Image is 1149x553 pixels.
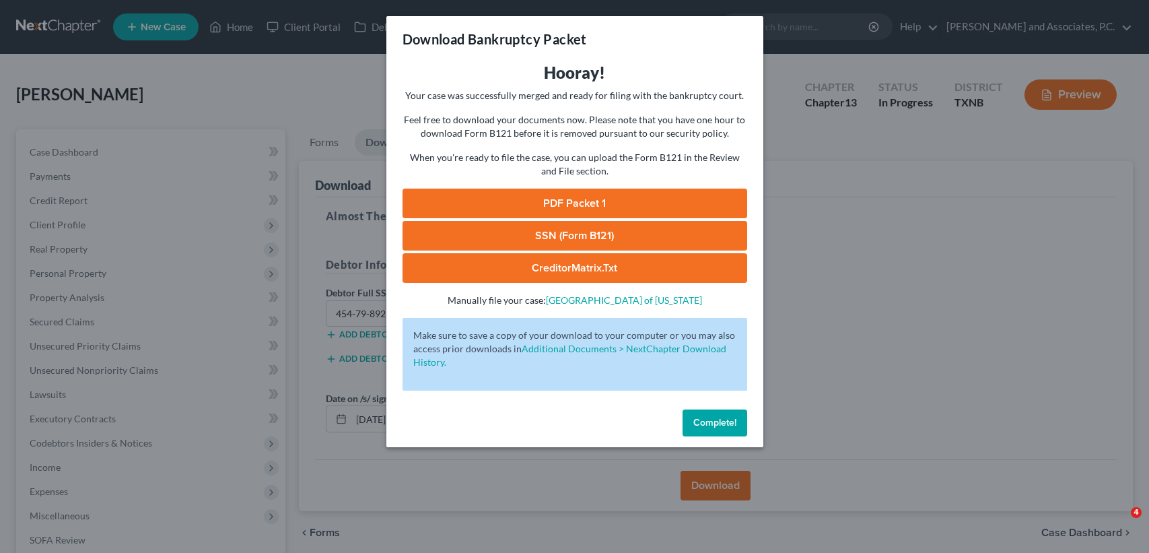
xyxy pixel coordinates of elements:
[403,113,747,140] p: Feel free to download your documents now. Please note that you have one hour to download Form B12...
[1103,507,1136,540] iframe: Intercom live chat
[413,329,736,369] p: Make sure to save a copy of your download to your computer or you may also access prior downloads in
[683,410,747,436] button: Complete!
[403,151,747,178] p: When you're ready to file the case, you can upload the Form B121 in the Review and File section.
[403,253,747,283] a: CreditorMatrix.txt
[1131,507,1142,518] span: 4
[693,417,736,428] span: Complete!
[546,294,702,306] a: [GEOGRAPHIC_DATA] of [US_STATE]
[413,343,726,368] a: Additional Documents > NextChapter Download History.
[403,189,747,218] a: PDF Packet 1
[403,221,747,251] a: SSN (Form B121)
[403,89,747,102] p: Your case was successfully merged and ready for filing with the bankruptcy court.
[403,294,747,307] p: Manually file your case:
[403,62,747,84] h3: Hooray!
[403,30,587,48] h3: Download Bankruptcy Packet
